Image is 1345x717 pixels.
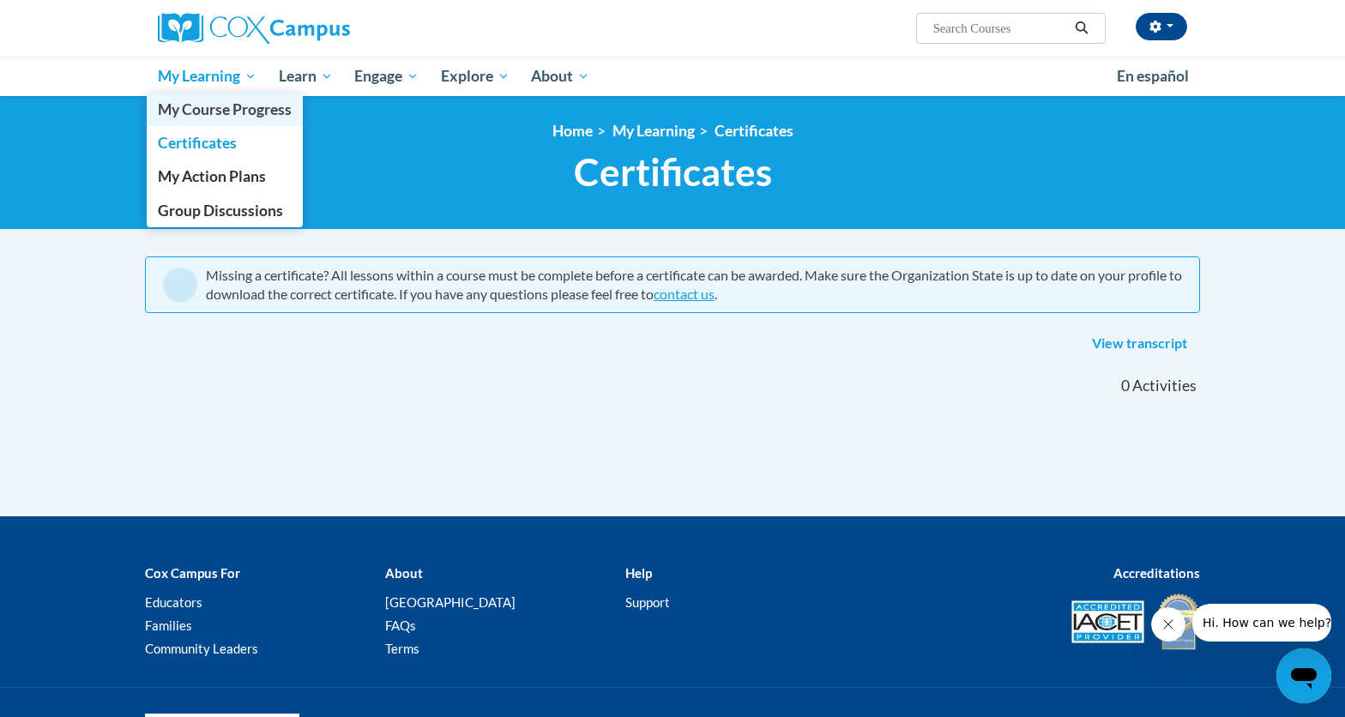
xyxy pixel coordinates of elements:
a: En español [1106,58,1200,94]
a: Community Leaders [145,641,258,656]
div: Main menu [132,57,1213,96]
a: Home [552,122,593,140]
span: My Learning [158,66,256,87]
a: Educators [145,594,202,610]
a: View transcript [1079,330,1200,358]
a: Terms [385,641,419,656]
button: Account Settings [1136,13,1187,40]
a: Learn [268,57,344,96]
span: Explore [441,66,510,87]
a: About [521,57,601,96]
a: Explore [430,57,521,96]
b: Help [625,565,652,581]
a: Families [145,618,192,633]
a: FAQs [385,618,416,633]
iframe: Close message [1151,607,1185,642]
span: About [531,66,589,87]
span: My Course Progress [158,100,292,118]
iframe: Message from company [1192,604,1331,642]
span: Certificates [574,149,772,195]
img: IDA® Accredited [1157,592,1200,652]
a: My Course Progress [147,93,303,126]
b: Cox Campus For [145,565,240,581]
b: Accreditations [1113,565,1200,581]
span: My Action Plans [158,167,266,185]
a: Engage [343,57,430,96]
button: Search [1069,18,1095,39]
span: Engage [354,66,419,87]
a: Certificates [715,122,793,140]
a: Certificates [147,126,303,160]
a: contact us [654,286,715,302]
img: Cox Campus [158,13,350,44]
b: About [385,565,423,581]
a: My Learning [612,122,695,140]
img: Accredited IACET® Provider [1071,600,1144,643]
span: En español [1117,67,1189,85]
span: Learn [279,66,333,87]
a: My Learning [147,57,268,96]
input: Search Courses [932,18,1069,39]
span: Certificates [158,134,237,152]
span: 0 [1121,377,1130,395]
a: Group Discussions [147,194,303,227]
span: Group Discussions [158,202,283,220]
div: Missing a certificate? All lessons within a course must be complete before a certificate can be a... [206,266,1182,304]
a: Cox Campus [158,13,484,44]
span: Activities [1132,377,1197,395]
a: Support [625,594,670,610]
a: My Action Plans [147,160,303,193]
a: [GEOGRAPHIC_DATA] [385,594,516,610]
iframe: Button to launch messaging window [1276,648,1331,703]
